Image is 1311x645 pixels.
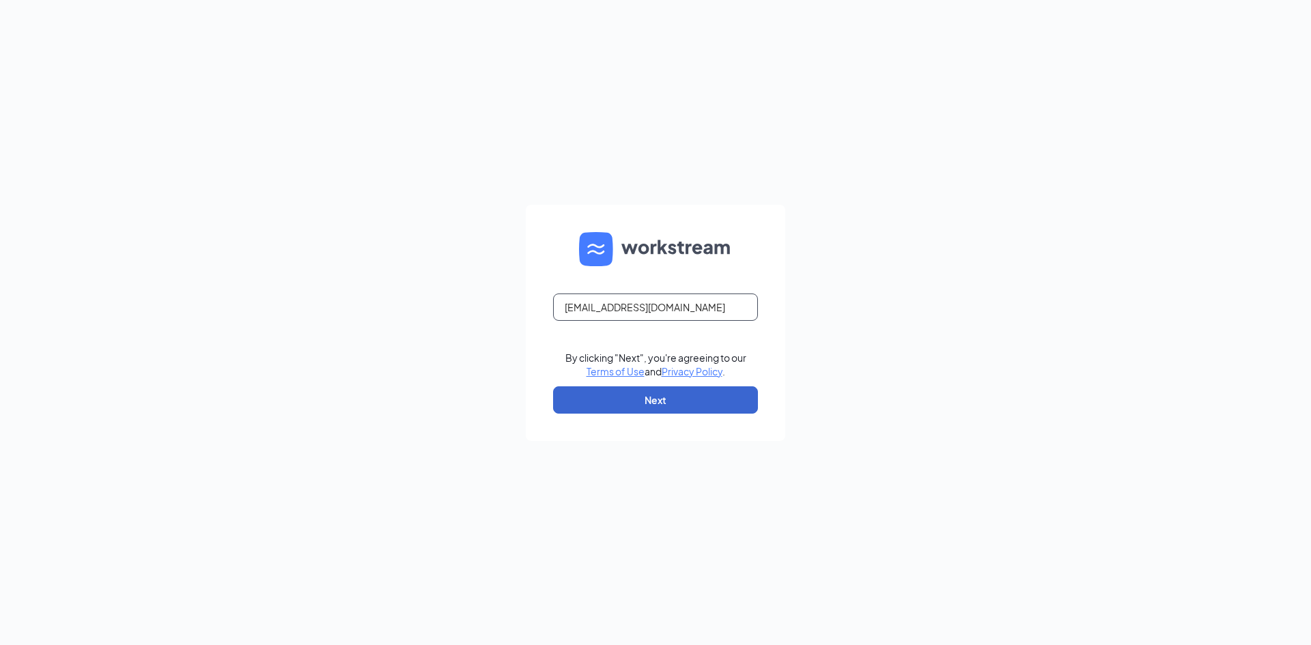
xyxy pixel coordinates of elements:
input: Email [553,293,758,321]
div: By clicking "Next", you're agreeing to our and . [565,351,746,378]
button: Next [553,386,758,414]
a: Terms of Use [587,365,645,377]
a: Privacy Policy [662,365,722,377]
img: WS logo and Workstream text [579,232,732,266]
